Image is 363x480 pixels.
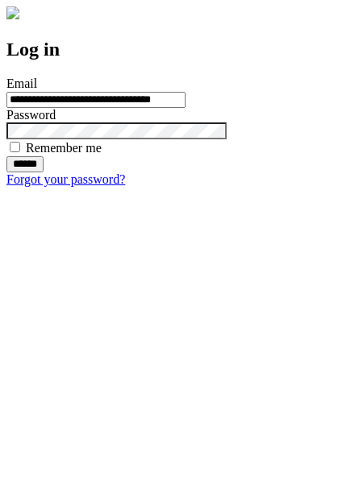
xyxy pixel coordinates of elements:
img: logo-4e3dc11c47720685a147b03b5a06dd966a58ff35d612b21f08c02c0306f2b779.png [6,6,19,19]
label: Password [6,108,56,122]
label: Email [6,77,37,90]
a: Forgot your password? [6,172,125,186]
label: Remember me [26,141,102,155]
h2: Log in [6,39,357,60]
